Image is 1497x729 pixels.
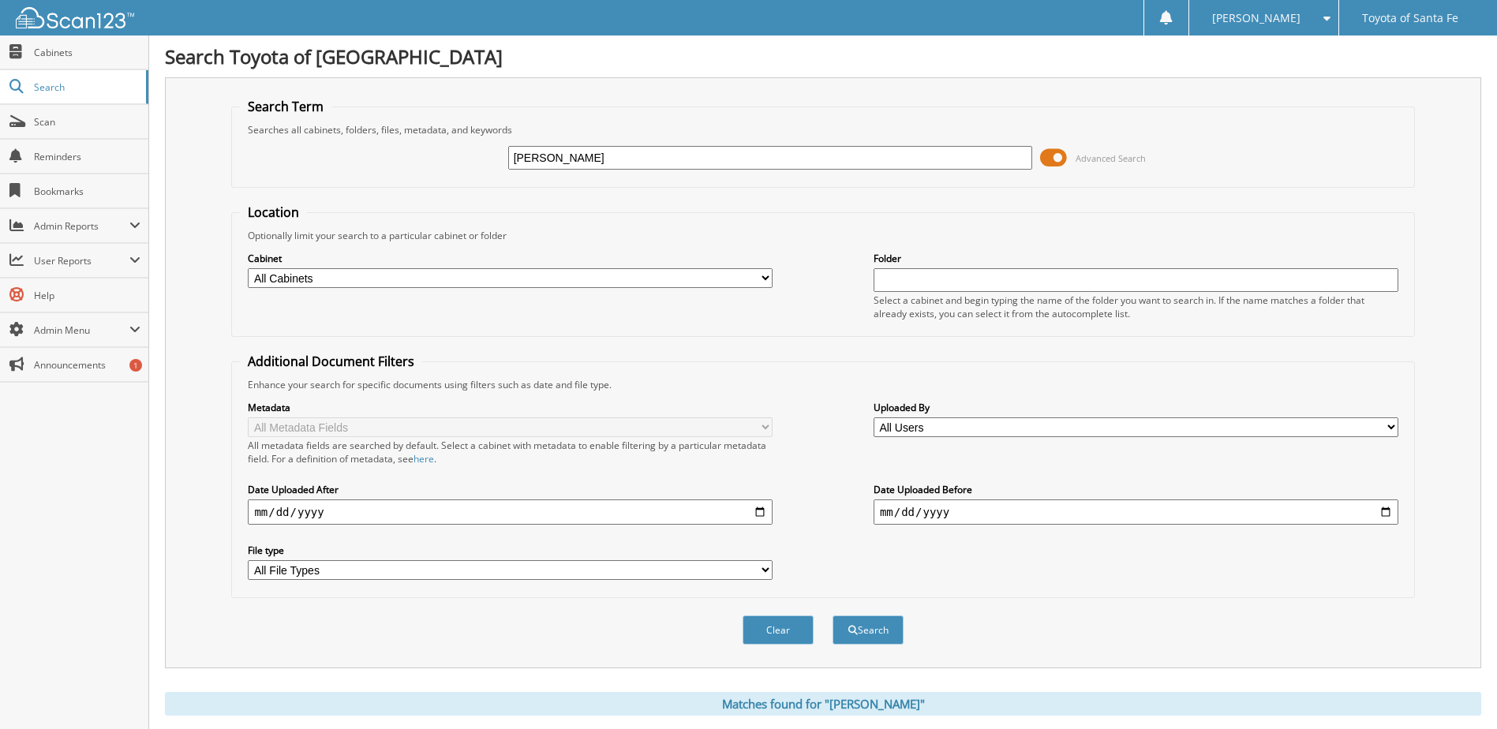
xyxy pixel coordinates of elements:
[34,150,140,163] span: Reminders
[240,204,307,221] legend: Location
[1362,13,1458,23] span: Toyota of Santa Fe
[34,46,140,59] span: Cabinets
[34,323,129,337] span: Admin Menu
[874,401,1398,414] label: Uploaded By
[129,359,142,372] div: 1
[248,483,773,496] label: Date Uploaded After
[874,499,1398,525] input: end
[874,252,1398,265] label: Folder
[833,615,904,645] button: Search
[240,378,1405,391] div: Enhance your search for specific documents using filters such as date and file type.
[240,98,331,115] legend: Search Term
[874,483,1398,496] label: Date Uploaded Before
[34,185,140,198] span: Bookmarks
[34,358,140,372] span: Announcements
[1212,13,1301,23] span: [PERSON_NAME]
[34,80,138,94] span: Search
[240,353,422,370] legend: Additional Document Filters
[34,254,129,267] span: User Reports
[34,289,140,302] span: Help
[34,115,140,129] span: Scan
[248,401,773,414] label: Metadata
[248,544,773,557] label: File type
[240,229,1405,242] div: Optionally limit your search to a particular cabinet or folder
[34,219,129,233] span: Admin Reports
[165,43,1481,69] h1: Search Toyota of [GEOGRAPHIC_DATA]
[743,615,814,645] button: Clear
[874,293,1398,320] div: Select a cabinet and begin typing the name of the folder you want to search in. If the name match...
[1076,152,1146,164] span: Advanced Search
[248,252,773,265] label: Cabinet
[414,452,434,465] a: here
[16,7,134,28] img: scan123-logo-white.svg
[165,692,1481,716] div: Matches found for "[PERSON_NAME]"
[248,439,773,465] div: All metadata fields are searched by default. Select a cabinet with metadata to enable filtering b...
[240,123,1405,136] div: Searches all cabinets, folders, files, metadata, and keywords
[248,499,773,525] input: start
